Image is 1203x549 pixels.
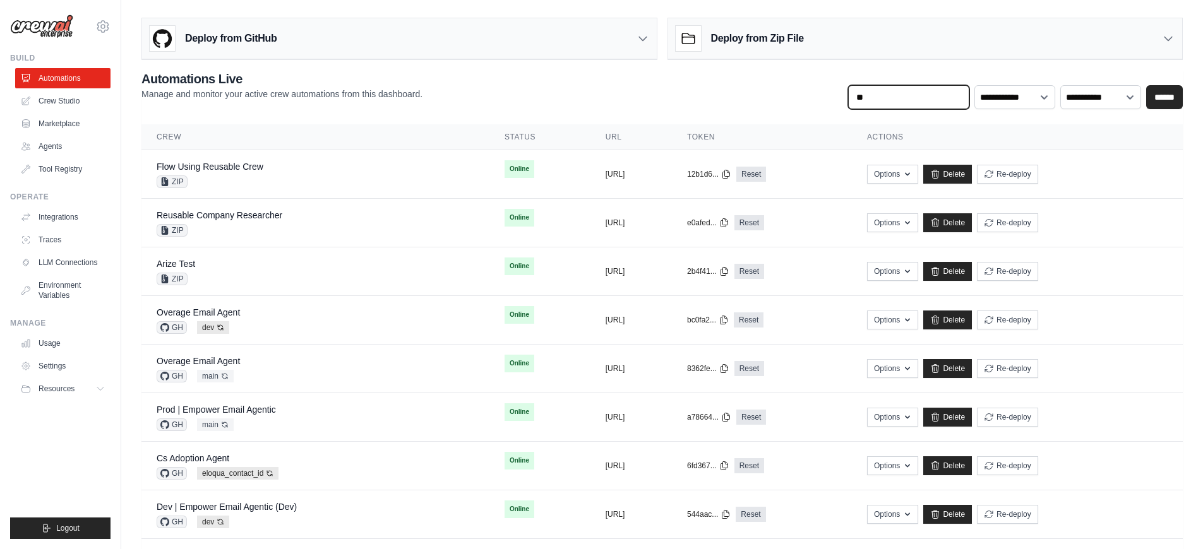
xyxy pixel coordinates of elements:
[185,31,277,46] h3: Deploy from GitHub
[197,467,278,480] span: eloqua_contact_id
[736,507,765,522] a: Reset
[977,165,1038,184] button: Re-deploy
[197,321,229,334] span: dev
[687,266,729,276] button: 2b4f41...
[157,321,187,334] span: GH
[734,215,764,230] a: Reset
[867,165,918,184] button: Options
[923,213,972,232] a: Delete
[15,379,111,399] button: Resources
[977,213,1038,232] button: Re-deploy
[197,370,234,382] span: main
[15,159,111,179] a: Tool Registry
[734,264,764,279] a: Reset
[15,252,111,273] a: LLM Connections
[977,262,1038,281] button: Re-deploy
[977,505,1038,524] button: Re-deploy
[505,209,534,227] span: Online
[923,456,972,475] a: Delete
[590,124,672,150] th: URL
[505,500,534,518] span: Online
[505,257,534,275] span: Online
[157,453,229,463] a: Cs Adoption Agent
[687,509,731,519] button: 544aac...
[852,124,1183,150] th: Actions
[734,312,763,328] a: Reset
[157,516,187,528] span: GH
[867,310,918,329] button: Options
[157,356,240,366] a: Overage Email Agent
[10,192,111,202] div: Operate
[15,333,111,353] a: Usage
[867,213,918,232] button: Options
[157,502,297,512] a: Dev | Empower Email Agentic (Dev)
[157,467,187,480] span: GH
[157,175,188,188] span: ZIP
[687,169,731,179] button: 12b1d6...
[15,136,111,156] a: Agents
[15,68,111,88] a: Automations
[505,452,534,469] span: Online
[923,310,972,329] a: Delete
[15,275,111,305] a: Environment Variables
[711,31,804,46] h3: Deploy from Zip File
[923,505,972,524] a: Delete
[867,408,918,427] button: Options
[867,359,918,378] button: Options
[923,262,972,281] a: Delete
[923,359,972,378] a: Delete
[505,160,534,178] span: Online
[687,218,729,228] button: e0afed...
[10,517,111,539] button: Logout
[157,259,195,269] a: Arize Test
[10,318,111,328] div: Manage
[505,403,534,421] span: Online
[505,306,534,324] span: Online
[39,384,75,394] span: Resources
[923,165,972,184] a: Delete
[157,210,282,220] a: Reusable Company Researcher
[734,458,764,473] a: Reset
[150,26,175,51] img: GitHub Logo
[672,124,852,150] th: Token
[734,361,764,376] a: Reset
[687,412,731,422] button: a78664...
[15,230,111,250] a: Traces
[157,404,276,415] a: Prod | Empower Email Agentic
[977,408,1038,427] button: Re-deploy
[15,114,111,134] a: Marketplace
[923,408,972,427] a: Delete
[197,418,234,431] span: main
[867,456,918,475] button: Options
[977,310,1038,329] button: Re-deploy
[197,516,229,528] span: dev
[867,505,918,524] button: Options
[736,410,766,425] a: Reset
[157,370,187,382] span: GH
[10,53,111,63] div: Build
[15,91,111,111] a: Crew Studio
[1140,488,1203,549] iframe: Chat Widget
[157,307,240,317] a: Overage Email Agent
[10,15,73,38] img: Logo
[977,456,1038,475] button: Re-deploy
[505,355,534,372] span: Online
[489,124,590,150] th: Status
[15,207,111,227] a: Integrations
[15,356,111,376] a: Settings
[977,359,1038,378] button: Re-deploy
[687,315,729,325] button: bc0fa2...
[867,262,918,281] button: Options
[157,418,187,431] span: GH
[687,363,729,374] button: 8362fe...
[141,88,422,100] p: Manage and monitor your active crew automations from this dashboard.
[157,273,188,285] span: ZIP
[141,70,422,88] h2: Automations Live
[157,224,188,237] span: ZIP
[687,461,729,471] button: 6fd367...
[157,162,263,172] a: Flow Using Reusable Crew
[141,124,489,150] th: Crew
[56,523,80,533] span: Logout
[736,167,766,182] a: Reset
